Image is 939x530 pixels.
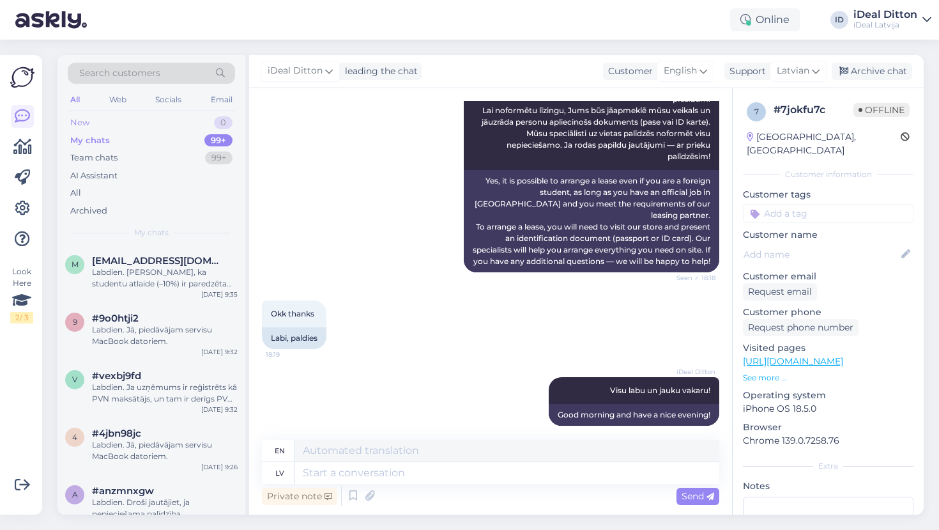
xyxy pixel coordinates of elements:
[743,479,913,493] p: Notes
[275,440,285,462] div: en
[743,355,843,367] a: [URL][DOMAIN_NAME]
[70,169,118,182] div: AI Assistant
[724,65,766,78] div: Support
[747,130,901,157] div: [GEOGRAPHIC_DATA], [GEOGRAPHIC_DATA]
[743,283,817,300] div: Request email
[70,134,110,147] div: My chats
[668,426,715,436] span: 18:20
[72,375,77,384] span: v
[340,65,418,78] div: leading the chat
[830,11,848,29] div: ID
[743,188,913,201] p: Customer tags
[92,497,238,520] div: Labdien. Droši jautājiet, ja nepieciešama palīdzība.
[664,64,697,78] span: English
[743,319,859,336] div: Request phone number
[743,306,913,319] p: Customer phone
[204,134,233,147] div: 99+
[610,386,710,395] span: Visu labu un jauku vakaru!
[214,116,233,129] div: 0
[92,267,238,290] div: Labdien. [PERSON_NAME], ka studentu atlaide (–10%) ir paredzēta fiziskām personām ar derīgu ISIC ...
[743,402,913,416] p: iPhone OS 18.5.0
[201,347,238,357] div: [DATE] 9:32
[70,187,81,199] div: All
[853,10,917,20] div: iDeal Ditton
[92,324,238,347] div: Labdien. Jā, piedāvājam servisu MacBook datoriem.
[92,313,139,324] span: #9o0htji2
[853,10,931,30] a: iDeal DittoniDeal Latvija
[92,370,141,382] span: #vexbj9fd
[201,405,238,414] div: [DATE] 9:32
[853,20,917,30] div: iDeal Latvija
[549,404,719,426] div: Good morning and have a nice evening!
[10,266,33,323] div: Look Here
[134,227,169,238] span: My chats
[479,59,712,161] span: Jā, ir iespējams noformēt līzingu pat tad, ja esat ārvalstu students, ja vien Jums ir oficiāla da...
[682,490,714,502] span: Send
[777,64,809,78] span: Latvian
[208,91,235,108] div: Email
[92,255,225,267] span: m.rudass19@gmail.com
[275,462,284,484] div: lv
[464,170,719,272] div: Yes, it is possible to arrange a lease even if you are a foreign student, as long as you have an ...
[72,260,79,269] span: m
[743,169,913,180] div: Customer information
[266,350,314,359] span: 18:19
[262,327,326,349] div: Labi, paldies
[72,432,77,442] span: 4
[832,63,912,80] div: Archive chat
[92,439,238,462] div: Labdien. Jā, piedāvājam servisu MacBook datoriem.
[668,367,715,377] span: iDeal Ditton
[201,290,238,299] div: [DATE] 9:35
[668,273,715,283] span: Seen ✓ 18:18
[743,228,913,242] p: Customer name
[107,91,129,108] div: Web
[153,91,184,108] div: Socials
[262,488,337,505] div: Private note
[201,462,238,472] div: [DATE] 9:26
[743,204,913,223] input: Add a tag
[743,421,913,434] p: Browser
[205,152,233,164] div: 99+
[92,428,141,439] span: #4jbn98jc
[743,270,913,283] p: Customer email
[743,460,913,472] div: Extra
[271,309,314,318] span: Okk thanks
[10,65,34,90] img: Askly Logo
[73,317,77,327] span: 9
[754,107,759,116] span: 7
[743,434,913,448] p: Chrome 139.0.7258.76
[72,490,78,499] span: a
[70,116,89,129] div: New
[774,102,853,118] div: # 7jokfu7c
[744,247,899,261] input: Add name
[743,372,913,384] p: See more ...
[853,103,910,117] span: Offline
[743,341,913,355] p: Visited pages
[603,65,653,78] div: Customer
[68,91,82,108] div: All
[10,312,33,323] div: 2 / 3
[730,8,800,31] div: Online
[70,152,118,164] div: Team chats
[743,389,913,402] p: Operating system
[79,66,160,80] span: Search customers
[70,205,107,217] div: Archived
[268,64,323,78] span: iDeal Ditton
[92,485,154,497] span: #anzmnxgw
[92,382,238,405] div: Labdien. Ja uzņēmums ir reģistrēts kā PVN maksātājs, un tam ir derīgs PVN numurs, varam piemērot ...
